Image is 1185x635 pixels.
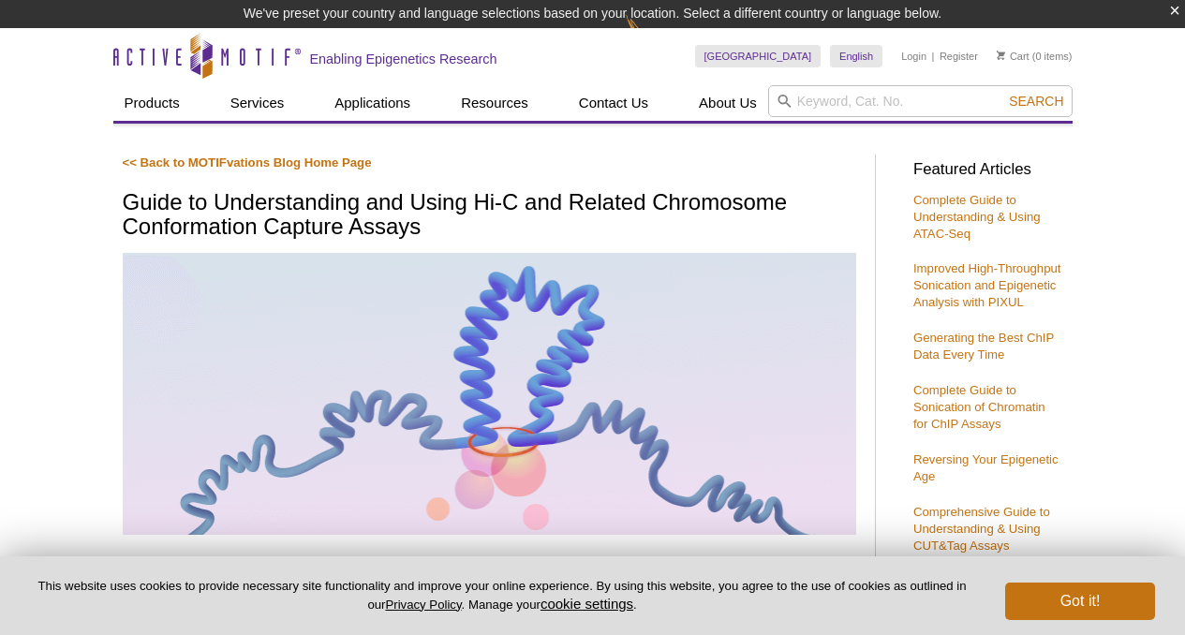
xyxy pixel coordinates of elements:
h2: Enabling Epigenetics Research [310,51,497,67]
button: Got it! [1005,583,1155,620]
a: Applications [323,85,422,121]
a: Services [219,85,296,121]
a: Contact Us [568,85,659,121]
a: Cart [997,50,1029,63]
img: Change Here [626,14,675,58]
button: Search [1003,93,1069,110]
h3: Featured Articles [913,162,1063,178]
a: Register [940,50,978,63]
button: cookie settings [541,596,633,612]
a: Reversing Your Epigenetic Age [913,452,1059,483]
a: English [830,45,882,67]
p: This website uses cookies to provide necessary site functionality and improve your online experie... [30,578,974,613]
a: Complete Guide to Understanding & Using ATAC-Seq [913,193,1041,241]
img: Hi-C [123,253,856,535]
a: About Us [688,85,768,121]
a: << Back to MOTIFvations Blog Home Page [123,155,372,170]
li: | [932,45,935,67]
a: Generating the Best ChIP Data Every Time [913,331,1054,362]
span: Search [1009,94,1063,109]
a: Login [901,50,926,63]
a: [GEOGRAPHIC_DATA] [695,45,822,67]
a: Complete Guide to Sonication of Chromatin for ChIP Assays [913,383,1045,431]
img: Your Cart [997,51,1005,60]
li: (0 items) [997,45,1073,67]
a: Products [113,85,191,121]
input: Keyword, Cat. No. [768,85,1073,117]
a: Privacy Policy [385,598,461,612]
h1: Guide to Understanding and Using Hi-C and Related Chromosome Conformation Capture Assays [123,190,856,242]
a: Improved High-Throughput Sonication and Epigenetic Analysis with PIXUL [913,261,1061,309]
a: Comprehensive Guide to Understanding & Using CUT&Tag Assays [913,505,1050,553]
a: Resources [450,85,540,121]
